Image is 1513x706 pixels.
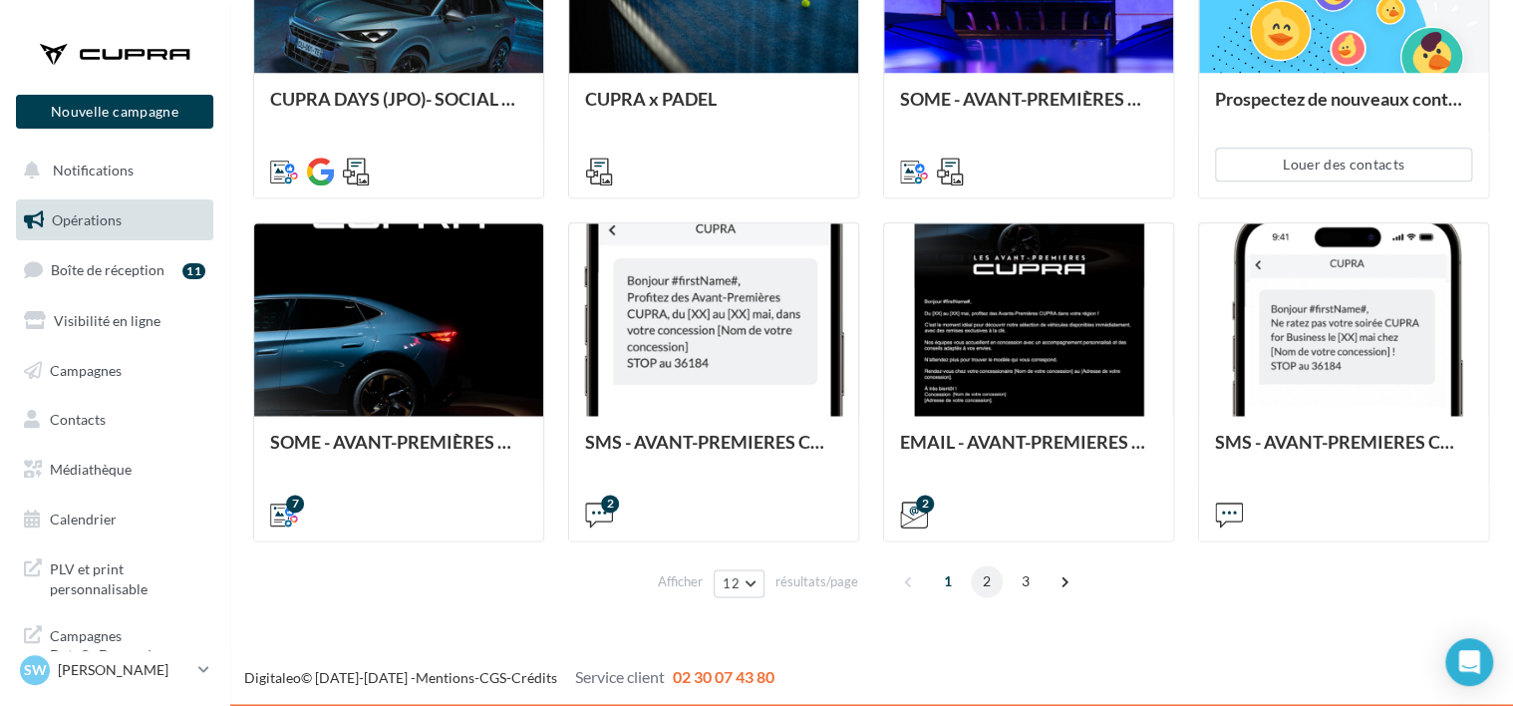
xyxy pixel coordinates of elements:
[16,95,213,129] button: Nouvelle campagne
[1215,148,1472,181] button: Louer des contacts
[50,361,122,378] span: Campagnes
[900,432,1157,472] div: EMAIL - AVANT-PREMIERES CUPRA PART (VENTES PRIVEES)
[50,461,132,478] span: Médiathèque
[12,199,217,241] a: Opérations
[270,89,527,129] div: CUPRA DAYS (JPO)- SOCIAL MEDIA
[723,575,740,591] span: 12
[12,350,217,392] a: Campagnes
[511,669,557,686] a: Crédits
[775,572,858,591] span: résultats/page
[601,495,619,513] div: 2
[12,150,209,191] button: Notifications
[479,669,506,686] a: CGS
[24,660,47,680] span: SW
[244,669,301,686] a: Digitaleo
[58,660,190,680] p: [PERSON_NAME]
[12,614,217,673] a: Campagnes DataOnDemand
[50,511,117,528] span: Calendrier
[50,622,205,665] span: Campagnes DataOnDemand
[53,162,134,178] span: Notifications
[916,495,934,513] div: 2
[50,411,106,428] span: Contacts
[12,300,217,342] a: Visibilité en ligne
[971,565,1003,597] span: 2
[12,399,217,441] a: Contacts
[54,312,160,329] span: Visibilité en ligne
[52,211,122,228] span: Opérations
[1215,432,1472,472] div: SMS - AVANT-PREMIERES CUPRA FOR BUSINESS (VENTES PRIVEES)
[12,547,217,606] a: PLV et print personnalisable
[1445,638,1493,686] div: Open Intercom Messenger
[900,89,1157,129] div: SOME - AVANT-PREMIÈRES CUPRA FOR BUSINESS (VENTES PRIVEES)
[16,651,213,689] a: SW [PERSON_NAME]
[244,669,774,686] span: © [DATE]-[DATE] - - -
[51,261,164,278] span: Boîte de réception
[673,667,774,686] span: 02 30 07 43 80
[416,669,474,686] a: Mentions
[270,432,527,472] div: SOME - AVANT-PREMIÈRES CUPRA PART (VENTES PRIVEES)
[1215,89,1472,129] div: Prospectez de nouveaux contacts
[12,499,217,540] a: Calendrier
[585,432,842,472] div: SMS - AVANT-PREMIERES CUPRA PART (VENTES PRIVEES)
[50,555,205,598] span: PLV et print personnalisable
[1010,565,1042,597] span: 3
[286,495,304,513] div: 7
[12,248,217,291] a: Boîte de réception11
[932,565,964,597] span: 1
[575,667,665,686] span: Service client
[658,572,703,591] span: Afficher
[585,89,842,129] div: CUPRA x PADEL
[182,263,205,279] div: 11
[714,569,764,597] button: 12
[12,449,217,491] a: Médiathèque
